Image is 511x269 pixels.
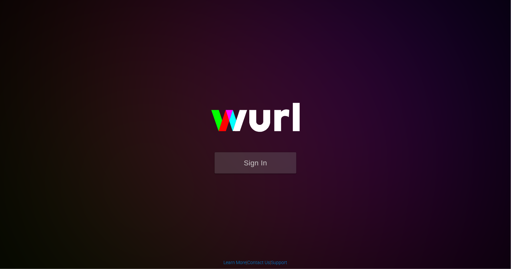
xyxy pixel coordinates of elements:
img: wurl-logo-on-black-223613ac3d8ba8fe6dc639794a292ebdb59501304c7dfd60c99c58986ef67473.svg [190,89,321,152]
a: Learn More [224,260,247,265]
div: | | [224,259,288,266]
a: Support [271,260,288,265]
button: Sign In [215,152,296,174]
a: Contact Us [248,260,270,265]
